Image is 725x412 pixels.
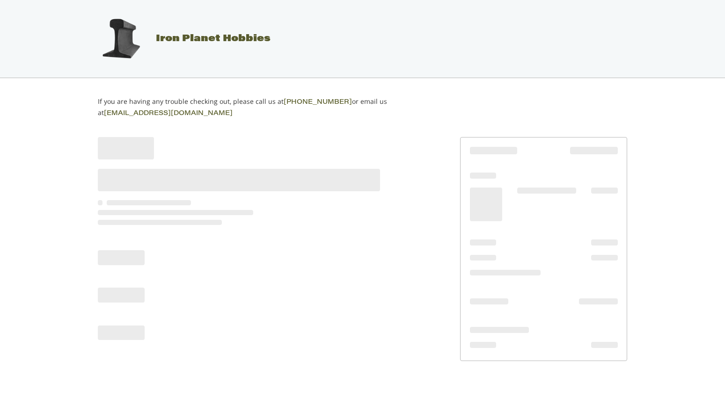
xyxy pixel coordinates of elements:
p: If you are having any trouble checking out, please call us at or email us at [98,96,417,119]
a: [EMAIL_ADDRESS][DOMAIN_NAME] [104,110,233,117]
a: [PHONE_NUMBER] [284,99,352,106]
a: Iron Planet Hobbies [88,34,271,43]
img: Iron Planet Hobbies [97,15,144,62]
span: Iron Planet Hobbies [156,34,271,43]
